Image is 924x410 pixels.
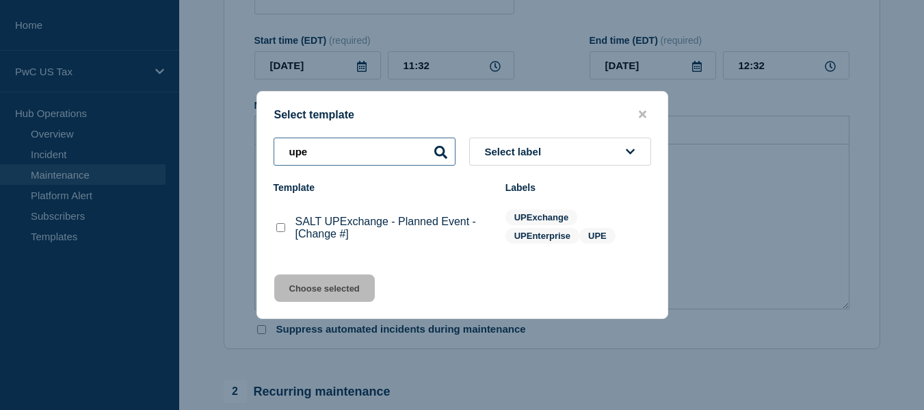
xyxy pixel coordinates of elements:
[505,228,579,244] span: UPEnterprise
[505,209,577,225] span: UPExchange
[485,146,547,157] span: Select label
[276,223,285,232] input: SALT UPExchange - Planned Event - [Change #] checkbox
[274,274,375,302] button: Choose selected
[295,216,492,240] p: SALT UPExchange - Planned Event - [Change #]
[579,228,616,244] span: UPE
[274,138,456,166] input: Search templates & labels
[274,182,492,193] div: Template
[469,138,651,166] button: Select label
[505,182,651,193] div: Labels
[257,108,668,121] div: Select template
[635,108,650,121] button: close button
